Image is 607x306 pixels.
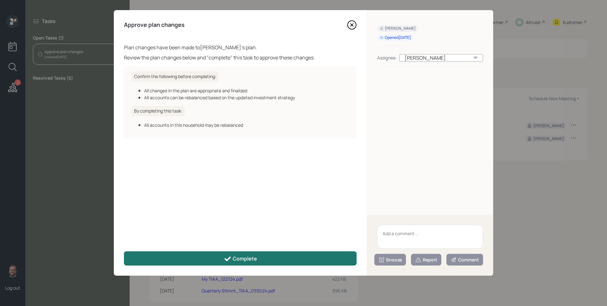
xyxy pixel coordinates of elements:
[144,87,349,94] div: All changes in the plan are appropriate and finalized
[380,26,416,31] div: [PERSON_NAME]
[124,251,357,266] button: Complete
[415,257,437,263] div: Report
[378,257,402,263] div: Snooze
[380,35,411,40] div: Opened [DATE]
[132,106,185,116] h6: By completing this task:
[399,54,483,62] div: [PERSON_NAME]
[446,254,483,266] button: Comment
[377,54,397,61] div: Assignee:
[451,257,479,263] div: Comment
[124,54,357,61] div: Review the plan changes below and "complete" this task to approve these changes.
[374,254,406,266] button: Snooze
[132,71,219,82] h6: Confirm the following before completing:
[124,21,185,28] h4: Approve plan changes
[124,44,357,51] div: Plan changes have been made to [PERSON_NAME] 's plan.
[144,122,349,128] div: All accounts in this household may be rebalanced
[144,94,349,101] div: All accounts can be rebalanced based on the updated investment strategy
[224,255,257,263] div: Complete
[411,254,441,266] button: Report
